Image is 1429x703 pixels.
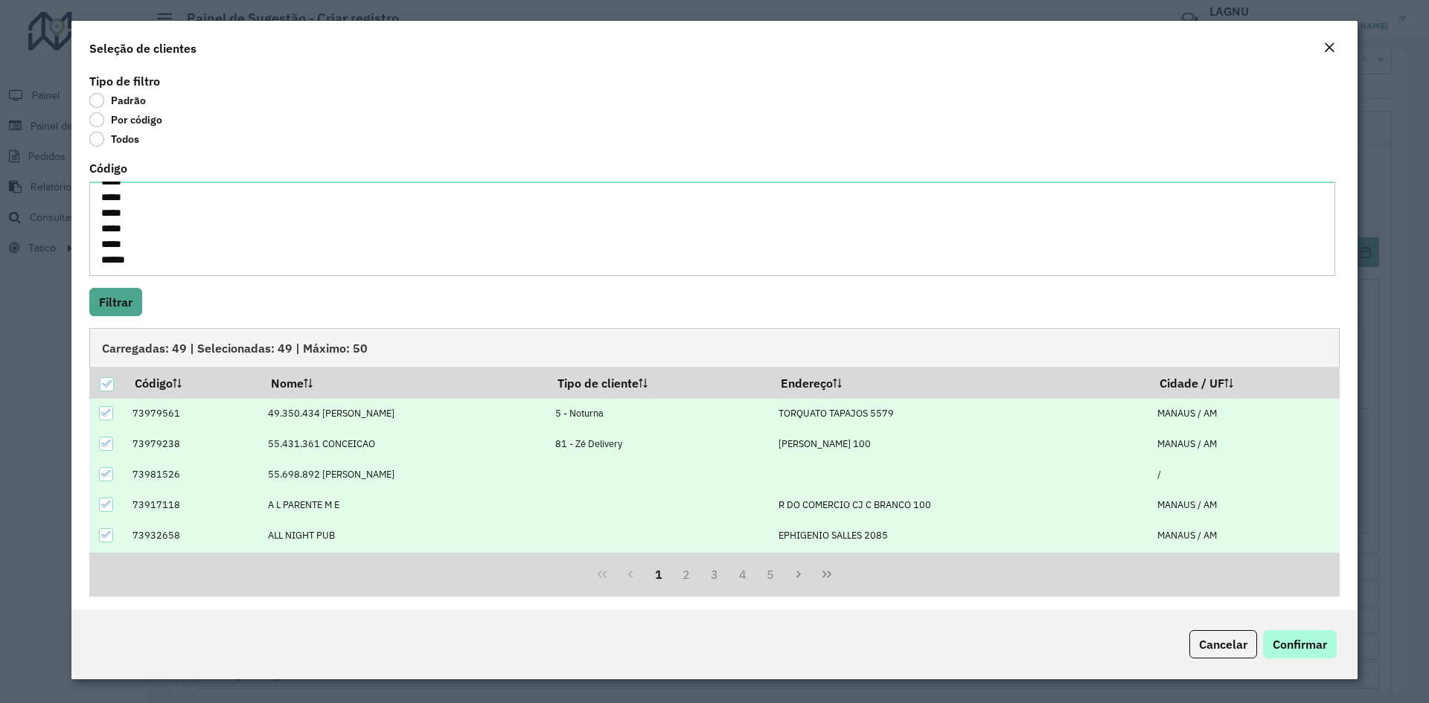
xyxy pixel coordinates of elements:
[813,560,841,588] button: Last Page
[729,560,757,588] button: 4
[260,550,548,581] td: [PERSON_NAME] DE
[124,428,260,459] td: 73979238
[124,459,260,489] td: 73981526
[1189,630,1257,658] button: Cancelar
[124,520,260,550] td: 73932658
[784,560,813,588] button: Next Page
[1199,637,1247,652] span: Cancelar
[1149,399,1339,429] td: MANAUS / AM
[645,560,673,588] button: 1
[89,159,127,177] label: Código
[89,328,1340,367] div: Carregadas: 49 | Selecionadas: 49 | Máximo: 50
[89,72,160,90] label: Tipo de filtro
[548,428,771,459] td: 81 - Zé Delivery
[124,367,260,398] th: Código
[1149,428,1339,459] td: MANAUS / AM
[700,560,729,588] button: 3
[89,39,196,57] h4: Seleção de clientes
[1149,520,1339,550] td: MANAUS / AM
[260,489,548,520] td: A L PARENTE M E
[1323,42,1335,54] em: Fechar
[1149,550,1339,581] td: MANAUS / AM
[1149,367,1339,398] th: Cidade / UF
[260,399,548,429] td: 49.350.434 [PERSON_NAME]
[124,399,260,429] td: 73979561
[89,93,146,108] label: Padrão
[757,560,785,588] button: 5
[770,399,1149,429] td: TORQUATO TAPAJOS 5579
[548,367,771,398] th: Tipo de cliente
[124,489,260,520] td: 73917118
[89,112,162,127] label: Por código
[1263,630,1337,658] button: Confirmar
[770,489,1149,520] td: R DO COMERCIO CJ C BRANCO 100
[1149,489,1339,520] td: MANAUS / AM
[770,550,1149,581] td: R NAZARETH [DEMOGRAPHIC_DATA] 17
[1273,637,1327,652] span: Confirmar
[770,520,1149,550] td: EPHIGENIO SALLES 2085
[770,428,1149,459] td: [PERSON_NAME] 100
[89,132,139,147] label: Todos
[548,399,771,429] td: 5 - Noturna
[1149,459,1339,489] td: /
[89,288,142,316] button: Filtrar
[260,428,548,459] td: 55.431.361 CONCEICAO
[124,550,260,581] td: 73940973
[1319,39,1340,58] button: Close
[770,367,1149,398] th: Endereço
[260,367,548,398] th: Nome
[260,520,548,550] td: ALL NIGHT PUB
[260,459,548,489] td: 55.698.892 [PERSON_NAME]
[672,560,700,588] button: 2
